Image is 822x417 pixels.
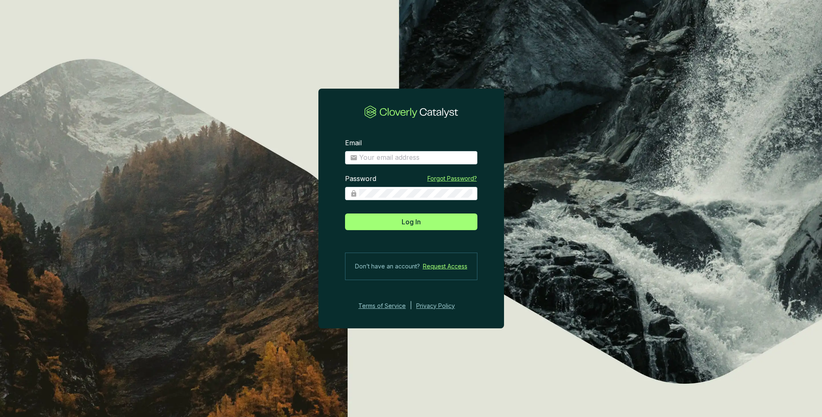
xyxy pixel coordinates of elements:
span: Log In [402,217,421,227]
input: Password [359,189,472,198]
a: Terms of Service [356,301,406,311]
span: Don’t have an account? [355,261,420,271]
a: Request Access [423,261,467,271]
label: Password [345,174,376,184]
button: Log In [345,213,477,230]
a: Forgot Password? [427,174,477,183]
label: Email [345,139,362,148]
div: | [410,301,412,311]
input: Email [359,153,472,162]
a: Privacy Policy [416,301,466,311]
